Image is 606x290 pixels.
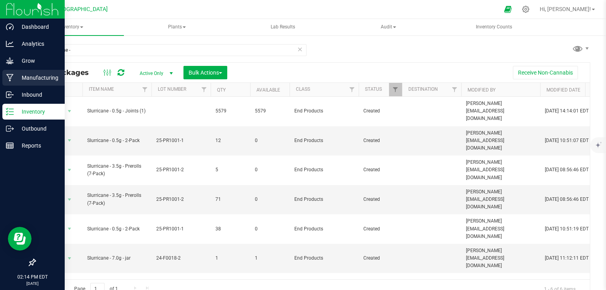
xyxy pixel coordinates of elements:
span: [PERSON_NAME][EMAIL_ADDRESS][DOMAIN_NAME] [466,188,535,211]
span: 38 [215,225,245,233]
a: Filter [138,83,151,96]
span: End Products [294,107,354,115]
span: 5579 [215,107,245,115]
span: 25-PR1001-1 [156,137,206,144]
span: 12 [215,137,245,144]
input: Search Package ID, Item Name, SKU, Lot or Part Number... [35,44,307,56]
span: 0 [255,225,285,233]
a: Audit [336,19,441,36]
a: Lot Number [158,86,186,92]
span: [PERSON_NAME][EMAIL_ADDRESS][DOMAIN_NAME] [466,129,535,152]
p: Manufacturing [14,73,61,82]
a: Filter [346,83,359,96]
p: Dashboard [14,22,61,32]
a: Plants [125,19,230,36]
span: Inventory Counts [465,24,523,30]
span: 0 [255,166,285,174]
span: End Products [294,225,354,233]
inline-svg: Outbound [6,125,14,133]
span: [PERSON_NAME][EMAIL_ADDRESS][DOMAIN_NAME] [466,217,535,240]
span: 1 [215,254,245,262]
span: Slurricane - 0.5g - Joints (1) [87,107,147,115]
a: Modified By [468,87,496,93]
span: 25-PR1001-2 [156,196,206,203]
span: Created [363,225,397,233]
span: 0 [255,196,285,203]
a: Available [256,87,280,93]
p: Reports [14,141,61,150]
inline-svg: Dashboard [6,23,14,31]
span: End Products [294,137,354,144]
span: Bulk Actions [189,69,222,76]
span: Hi, [PERSON_NAME]! [540,6,591,12]
inline-svg: Inventory [6,108,14,116]
span: select [65,223,75,234]
span: select [65,135,75,146]
span: [DATE] 10:51:19 EDT [545,225,589,233]
a: Modified Date [546,87,580,93]
span: [GEOGRAPHIC_DATA] [54,6,108,13]
a: Filter [389,83,402,96]
span: 5579 [255,107,285,115]
span: Created [363,166,397,174]
span: Open Ecommerce Menu [499,2,517,17]
span: End Products [294,254,354,262]
iframe: Resource center [8,227,32,251]
a: Destination [408,86,438,92]
a: Qty [217,87,226,93]
span: 25-PR1001-1 [156,225,206,233]
p: Outbound [14,124,61,133]
inline-svg: Analytics [6,40,14,48]
p: Analytics [14,39,61,49]
span: 1 [255,254,285,262]
span: select [65,165,75,176]
a: Item Name [89,86,114,92]
span: Slurricane - 0.5g - 2-Pack [87,137,147,144]
button: Bulk Actions [183,66,227,79]
inline-svg: Reports [6,142,14,150]
span: [PERSON_NAME][EMAIL_ADDRESS][DOMAIN_NAME] [466,159,535,181]
span: Slurricane - 3.5g - Prerolls (7-Pack) [87,192,147,207]
a: Inventory Counts [441,19,546,36]
div: Manage settings [521,6,531,13]
span: Created [363,196,397,203]
span: [DATE] 08:56:46 EDT [545,166,589,174]
span: 0 [255,137,285,144]
a: Lab Results [230,19,335,36]
span: [DATE] 11:12:11 EDT [545,254,589,262]
span: Created [363,254,397,262]
inline-svg: Manufacturing [6,74,14,82]
a: Filter [448,83,461,96]
a: Filter [198,83,211,96]
p: Inventory [14,107,61,116]
span: All Packages [41,68,97,77]
span: [PERSON_NAME][EMAIL_ADDRESS][DOMAIN_NAME] [466,247,535,270]
a: Status [365,86,382,92]
p: Grow [14,56,61,65]
a: Class [296,86,310,92]
span: Slurricane - 0.5g - 2-Pack [87,225,147,233]
span: [PERSON_NAME][EMAIL_ADDRESS][DOMAIN_NAME] [466,100,535,123]
span: End Products [294,196,354,203]
button: Receive Non-Cannabis [513,66,578,79]
span: 24-F0018-2 [156,254,206,262]
p: [DATE] [4,281,61,286]
span: [DATE] 10:51:07 EDT [545,137,589,144]
span: [DATE] 14:14:01 EDT [545,107,589,115]
span: Created [363,137,397,144]
span: select [65,194,75,205]
span: select [65,253,75,264]
inline-svg: Inbound [6,91,14,99]
span: 5 [215,166,245,174]
span: Slurricane - 7.0g - jar [87,254,147,262]
span: 71 [215,196,245,203]
p: 02:14 PM EDT [4,273,61,281]
a: Inventory [19,19,124,36]
span: Slurricane - 3.5g - Prerolls (7-Pack) [87,163,147,178]
span: Clear [297,44,303,54]
span: End Products [294,166,354,174]
p: Inbound [14,90,61,99]
span: Lab Results [260,24,306,30]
